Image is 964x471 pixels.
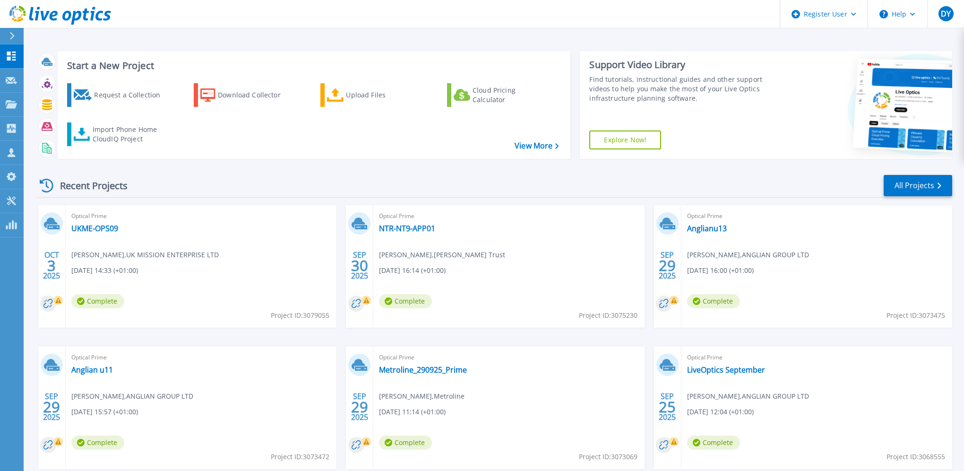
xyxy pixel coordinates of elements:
[379,224,435,233] a: NTR-NT9-APP01
[43,390,60,424] div: SEP 2025
[271,452,329,462] span: Project ID: 3073472
[71,436,124,450] span: Complete
[379,265,446,276] span: [DATE] 16:14 (+01:00)
[71,391,193,401] span: [PERSON_NAME] , ANGLIAN GROUP LTD
[589,59,780,71] div: Support Video Library
[658,390,676,424] div: SEP 2025
[71,294,124,308] span: Complete
[36,174,140,197] div: Recent Projects
[379,211,638,221] span: Optical Prime
[687,365,765,375] a: LiveOptics September
[94,86,170,105] div: Request a Collection
[71,224,118,233] a: UKME-OPS09
[887,310,945,321] span: Project ID: 3073475
[687,391,809,401] span: [PERSON_NAME] , ANGLIAN GROUP LTD
[271,310,329,321] span: Project ID: 3079055
[67,83,172,107] a: Request a Collection
[379,365,467,375] a: Metroline_290925_Prime
[687,265,754,276] span: [DATE] 16:00 (+01:00)
[218,86,293,105] div: Download Collector
[659,403,676,411] span: 25
[71,352,331,363] span: Optical Prime
[67,61,559,71] h3: Start a New Project
[589,75,780,103] div: Find tutorials, instructional guides and other support videos to help you make the most of your L...
[346,86,422,105] div: Upload Files
[351,248,369,283] div: SEP 2025
[320,83,426,107] a: Upload Files
[194,83,299,107] a: Download Collector
[351,403,368,411] span: 29
[379,391,465,401] span: [PERSON_NAME] , Metroline
[351,262,368,270] span: 30
[71,365,113,375] a: Anglian u11
[887,452,945,462] span: Project ID: 3068555
[884,175,952,196] a: All Projects
[515,141,559,150] a: View More
[687,294,740,308] span: Complete
[687,224,727,233] a: Anglianu13
[659,262,676,270] span: 29
[71,250,219,260] span: [PERSON_NAME] , UK MISSION ENTERPRISE LTD
[379,436,432,450] span: Complete
[47,262,56,270] span: 3
[379,407,446,417] span: [DATE] 11:14 (+01:00)
[579,452,637,462] span: Project ID: 3073069
[473,86,548,105] div: Cloud Pricing Calculator
[43,403,60,411] span: 29
[71,211,331,221] span: Optical Prime
[687,352,947,363] span: Optical Prime
[579,310,637,321] span: Project ID: 3075230
[687,436,740,450] span: Complete
[447,83,552,107] a: Cloud Pricing Calculator
[379,250,505,260] span: [PERSON_NAME] , [PERSON_NAME] Trust
[93,125,166,144] div: Import Phone Home CloudIQ Project
[687,250,809,260] span: [PERSON_NAME] , ANGLIAN GROUP LTD
[687,407,754,417] span: [DATE] 12:04 (+01:00)
[351,390,369,424] div: SEP 2025
[71,407,138,417] span: [DATE] 15:57 (+01:00)
[589,131,661,149] a: Explore Now!
[941,10,951,17] span: DY
[379,352,638,363] span: Optical Prime
[379,294,432,308] span: Complete
[71,265,138,276] span: [DATE] 14:33 (+01:00)
[43,248,60,283] div: OCT 2025
[687,211,947,221] span: Optical Prime
[658,248,676,283] div: SEP 2025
